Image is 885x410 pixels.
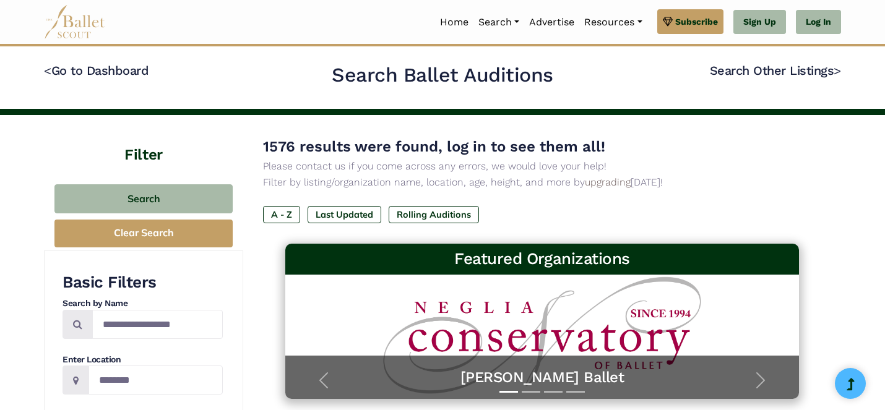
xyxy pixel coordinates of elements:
label: Rolling Auditions [389,206,479,223]
a: Home [435,9,473,35]
p: Filter by listing/organization name, location, age, height, and more by [DATE]! [263,174,821,190]
h4: Enter Location [63,354,223,366]
a: upgrading [585,176,631,188]
a: Sign Up [733,10,786,35]
button: Slide 1 [499,385,518,399]
a: Subscribe [657,9,723,34]
button: Slide 2 [522,385,540,399]
h2: Search Ballet Auditions [332,62,553,88]
button: Search [54,184,233,213]
button: Clear Search [54,220,233,247]
h3: Featured Organizations [295,249,789,270]
h4: Search by Name [63,297,223,310]
a: Advertise [524,9,579,35]
p: Please contact us if you come across any errors, we would love your help! [263,158,821,174]
code: < [44,62,51,78]
input: Location [88,365,223,395]
button: Slide 3 [544,385,563,399]
h3: Basic Filters [63,272,223,293]
span: 1576 results were found, log in to see them all! [263,138,605,155]
a: [PERSON_NAME] Ballet [298,368,787,387]
img: gem.svg [663,15,673,28]
a: Search [473,9,524,35]
button: Slide 4 [566,385,585,399]
a: Search Other Listings> [710,63,841,78]
code: > [834,62,841,78]
span: Subscribe [675,15,718,28]
input: Search by names... [92,310,223,339]
a: Log In [796,10,841,35]
a: Resources [579,9,647,35]
h4: Filter [44,115,243,166]
label: A - Z [263,206,300,223]
label: Last Updated [308,206,381,223]
a: <Go to Dashboard [44,63,149,78]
